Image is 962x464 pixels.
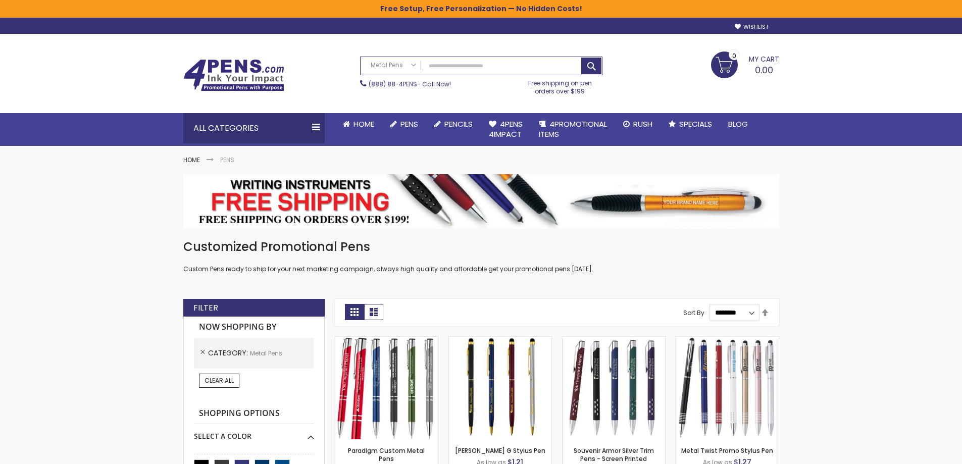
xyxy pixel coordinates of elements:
[563,336,665,345] a: Souvenur Armor Silver Trim Pens
[449,336,551,345] a: Meryl G Stylus Pen
[208,348,250,358] span: Category
[400,119,418,129] span: Pens
[335,337,438,439] img: Paradigm Plus Custom Metal Pens
[345,304,364,320] strong: Grid
[633,119,652,129] span: Rush
[183,239,779,255] h1: Customized Promotional Pens
[183,156,200,164] a: Home
[661,113,720,135] a: Specials
[220,156,234,164] strong: Pens
[615,113,661,135] a: Rush
[194,424,314,441] div: Select A Color
[455,446,545,455] a: [PERSON_NAME] G Stylus Pen
[183,239,779,274] div: Custom Pens ready to ship for your next marketing campaign, always high quality and affordable ge...
[335,113,382,135] a: Home
[193,302,218,314] strong: Filter
[735,23,769,31] a: Wishlist
[720,113,756,135] a: Blog
[199,374,239,388] a: Clear All
[366,61,416,69] span: Metal Pens
[676,337,779,439] img: Metal Twist Promo Stylus Pen
[518,75,602,95] div: Free shipping on pen orders over $199
[574,446,654,463] a: Souvenir Armor Silver Trim Pens - Screen Printed
[369,80,451,88] span: - Call Now!
[539,119,607,139] span: 4PROMOTIONAL ITEMS
[728,119,748,129] span: Blog
[449,337,551,439] img: Meryl G Stylus Pen
[563,337,665,439] img: Souvenur Armor Silver Trim Pens
[755,64,773,76] span: 0.00
[711,51,779,77] a: 0.00 0
[444,119,473,129] span: Pencils
[205,376,234,385] span: Clear All
[361,57,421,74] a: Metal Pens
[250,349,282,357] span: Metal Pens
[676,336,779,345] a: Metal Twist Promo Stylus Pen
[348,446,425,463] a: Paradigm Custom Metal Pens
[426,113,481,135] a: Pencils
[683,308,704,317] label: Sort By
[194,317,314,338] strong: Now Shopping by
[732,51,736,61] span: 0
[382,113,426,135] a: Pens
[489,119,523,139] span: 4Pens 4impact
[679,119,712,129] span: Specials
[531,113,615,146] a: 4PROMOTIONALITEMS
[369,80,417,88] a: (888) 88-4PENS
[481,113,531,146] a: 4Pens4impact
[183,59,284,91] img: 4Pens Custom Pens and Promotional Products
[194,403,314,425] strong: Shopping Options
[335,336,438,345] a: Paradigm Plus Custom Metal Pens
[353,119,374,129] span: Home
[183,174,779,229] img: Pens
[681,446,773,455] a: Metal Twist Promo Stylus Pen
[183,113,325,143] div: All Categories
